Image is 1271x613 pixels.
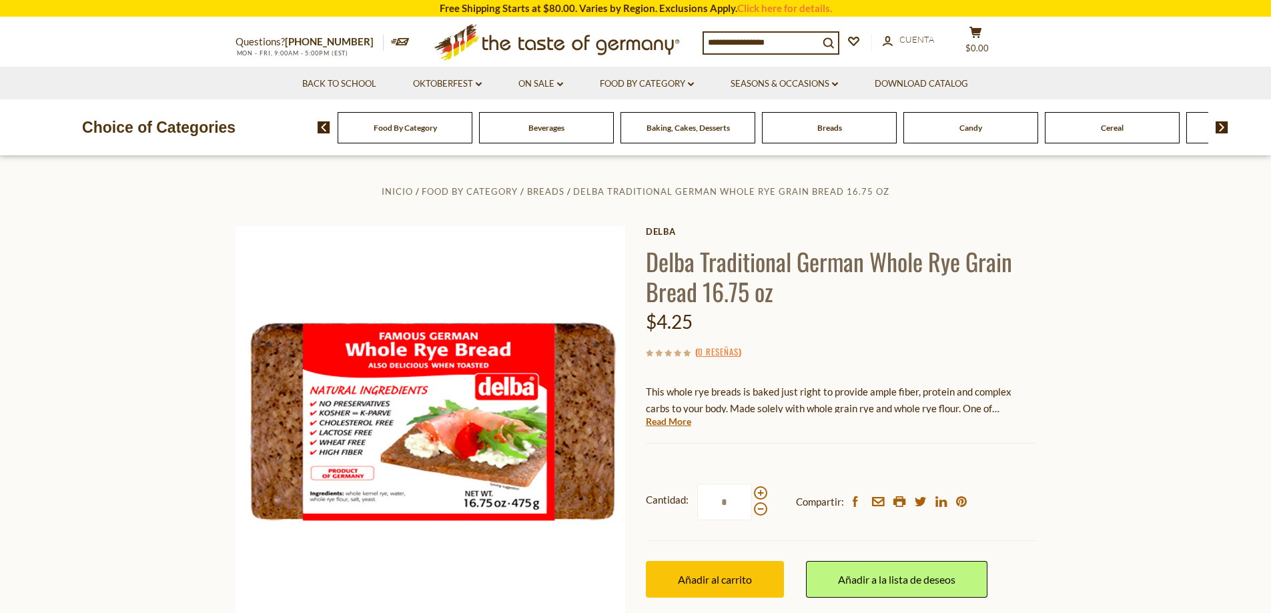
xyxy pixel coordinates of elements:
span: $0.00 [965,43,989,53]
a: 0 reseñas [698,345,739,360]
a: Inicio [382,186,413,197]
a: Read More [646,415,691,428]
a: Añadir a la lista de deseos [806,561,987,598]
a: Delba Traditional German Whole Rye Grain Bread 16.75 oz [573,186,889,197]
a: Candy [959,123,982,133]
a: Food By Category [600,77,694,91]
span: MON - FRI, 9:00AM - 5:00PM (EST) [236,49,349,57]
a: Back to School [302,77,376,91]
img: next arrow [1216,121,1228,133]
button: $0.00 [956,26,996,59]
p: This whole rye breads is baked just right to provide ample fiber, protein and complex carbs to yo... [646,384,1036,417]
span: Añadir al carrito [678,573,752,586]
a: Delba [646,226,1036,237]
a: Seasons & Occasions [731,77,838,91]
a: Food By Category [422,186,518,197]
a: On Sale [518,77,563,91]
a: Breads [527,186,564,197]
button: Añadir al carrito [646,561,784,598]
a: Beverages [528,123,564,133]
a: Food By Category [374,123,437,133]
input: Cantidad: [697,484,752,520]
span: $4.25 [646,310,693,333]
span: Compartir: [796,494,844,510]
a: Baking, Cakes, Desserts [647,123,730,133]
a: Click here for details. [737,2,832,14]
strong: Cantidad: [646,492,689,508]
a: Download Catalog [875,77,968,91]
span: ( ) [695,345,741,358]
a: Cuenta [883,33,934,47]
h1: Delba Traditional German Whole Rye Grain Bread 16.75 oz [646,246,1036,306]
img: previous arrow [318,121,330,133]
a: Oktoberfest [413,77,482,91]
a: Breads [817,123,842,133]
a: [PHONE_NUMBER] [285,35,374,47]
p: Questions? [236,33,384,51]
span: Cuenta [899,34,934,45]
a: Cereal [1101,123,1124,133]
